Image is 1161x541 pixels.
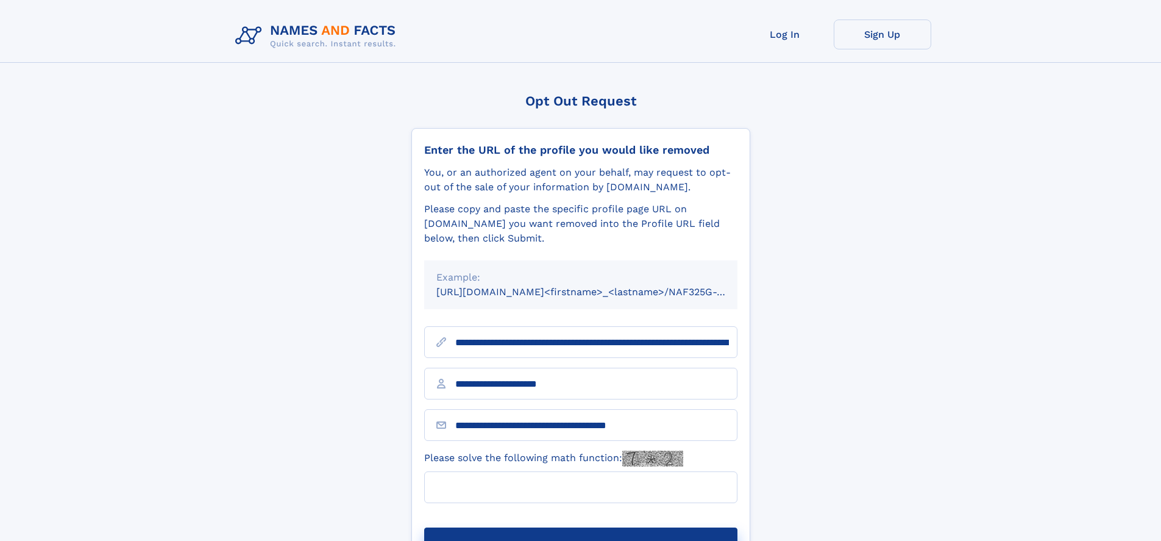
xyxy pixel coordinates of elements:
div: You, or an authorized agent on your behalf, may request to opt-out of the sale of your informatio... [424,165,737,195]
a: Log In [736,20,834,49]
div: Example: [436,270,725,285]
a: Sign Up [834,20,931,49]
small: [URL][DOMAIN_NAME]<firstname>_<lastname>/NAF325G-xxxxxxxx [436,286,761,298]
div: Enter the URL of the profile you would like removed [424,143,737,157]
div: Please copy and paste the specific profile page URL on [DOMAIN_NAME] you want removed into the Pr... [424,202,737,246]
img: Logo Names and Facts [230,20,406,52]
div: Opt Out Request [411,93,750,109]
label: Please solve the following math function: [424,451,683,467]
